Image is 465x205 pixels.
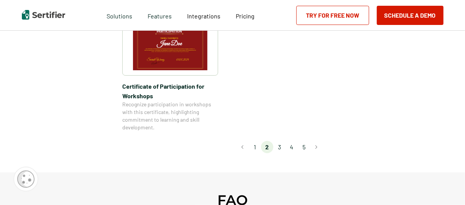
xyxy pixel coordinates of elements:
[310,141,322,153] button: Go to next page
[107,10,132,20] span: Solutions
[296,6,369,25] a: Try for Free Now
[377,6,444,25] button: Schedule a Demo
[133,18,207,70] img: Certificate of Participation​ for Workshops
[286,141,298,153] li: page 4
[122,101,218,131] span: Recognize participation in workshops with this certificate, highlighting commitment to learning a...
[249,141,261,153] li: page 1
[22,10,65,20] img: Sertifier | Digital Credentialing Platform
[17,170,35,188] img: Cookie Popup Icon
[236,12,255,20] span: Pricing
[148,10,172,20] span: Features
[122,12,218,131] a: Certificate of Participation​ for WorkshopsCertificate of Participation​ for WorkshopsRecognize p...
[122,81,218,101] span: Certificate of Participation​ for Workshops
[427,168,465,205] iframe: Chat Widget
[261,141,273,153] li: page 2
[237,141,249,153] button: Go to previous page
[273,141,286,153] li: page 3
[236,10,255,20] a: Pricing
[187,10,220,20] a: Integrations
[187,12,220,20] span: Integrations
[298,141,310,153] li: page 5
